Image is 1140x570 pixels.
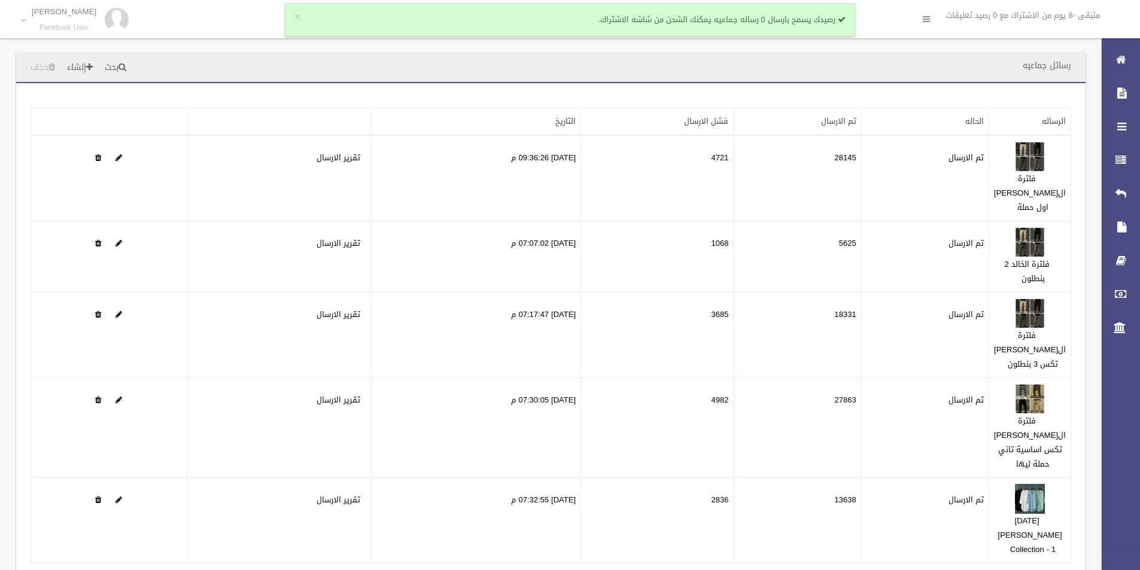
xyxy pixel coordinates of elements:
img: 638949439597267833.jpg [1015,384,1045,414]
td: 3685 [581,292,734,378]
a: [DATE][PERSON_NAME] Collection - 1 [998,513,1062,557]
header: رسائل جماعيه [1008,54,1086,77]
a: Edit [1015,236,1045,251]
a: فلترة ال[PERSON_NAME] تكس اساسية تاني حملة ليها [994,413,1066,471]
a: إنشاء [62,57,98,79]
a: تقرير الارسال [317,236,360,251]
label: تم الارسال [949,236,984,251]
a: Edit [1015,150,1045,165]
td: 2836 [581,478,734,563]
a: Edit [1015,492,1045,507]
th: الرساله [989,108,1071,136]
div: رصيدك يسمح بارسال 0 رساله جماعيه يمكنك الشحن من شاشه الاشتراك. [285,3,855,36]
a: فلترة ال[PERSON_NAME] اول حملة [994,171,1066,215]
a: Edit [115,392,122,407]
td: 28145 [734,135,861,221]
td: 5625 [734,221,861,292]
td: 1068 [581,221,734,292]
label: تم الارسال [949,393,984,407]
td: 13638 [734,478,861,563]
a: فشل الارسال [684,114,728,129]
a: بحث [100,57,131,79]
td: [DATE] 07:32:55 م [372,478,581,563]
a: تقرير الارسال [317,307,360,322]
label: تم الارسال [949,493,984,507]
label: تم الارسال [949,307,984,322]
img: 84628273_176159830277856_972693363922829312_n.jpg [105,8,129,32]
a: Edit [115,492,122,507]
img: 638949440489767691.jpg [1015,484,1045,514]
img: 638949433026661783.jpg [1015,298,1045,328]
img: 638949430397916500.jpg [1015,227,1045,257]
small: Facebook User [32,23,96,32]
a: Edit [115,236,122,251]
button: × [294,11,300,23]
a: فلترة ال[PERSON_NAME] تكس 3 بنطلون [994,328,1066,371]
td: 4982 [581,378,734,478]
td: [DATE] 07:07:02 م [372,221,581,292]
a: Edit [115,150,122,165]
a: تم الارسال [821,114,856,129]
th: الحاله [861,108,989,136]
a: Edit [1015,307,1045,322]
a: Edit [1015,392,1045,407]
td: 27863 [734,378,861,478]
a: تقرير الارسال [317,392,360,407]
a: فلترة الخالد 2 بنطلون [1004,257,1049,286]
label: تم الارسال [949,151,984,165]
img: 638947786532257999.jpg [1015,142,1045,172]
td: [DATE] 09:36:26 م [372,135,581,221]
td: [DATE] 07:30:05 م [372,378,581,478]
td: 18331 [734,292,861,378]
td: 4721 [581,135,734,221]
a: تقرير الارسال [317,492,360,507]
td: [DATE] 07:17:47 م [372,292,581,378]
p: [PERSON_NAME] [32,7,96,16]
a: Edit [115,307,122,322]
a: التاريخ [555,114,576,129]
a: تقرير الارسال [317,150,360,165]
